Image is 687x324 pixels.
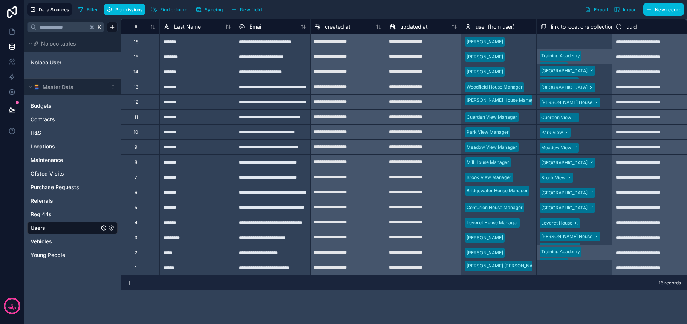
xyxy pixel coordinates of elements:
p: days [8,305,17,311]
span: created at [325,23,350,31]
span: Find column [160,7,187,12]
a: Vehicles [31,238,99,245]
p: 5 [10,302,14,310]
div: 7 [135,174,137,180]
div: Locations [27,141,118,153]
span: Last Name [174,23,201,31]
div: Meadow View [541,144,571,151]
span: Export [594,7,609,12]
button: Import [611,3,640,16]
span: Permissions [115,7,142,12]
div: Centurion House Manager [467,204,523,211]
div: Vehicles [27,235,118,248]
div: Park View [541,129,563,136]
button: Noloco tables [27,38,113,49]
button: New record [643,3,684,16]
a: Purchase Requests [31,183,99,191]
div: Bridgewater House Manager [467,187,528,194]
span: Noloco tables [41,40,76,47]
div: Leveret House [541,245,572,251]
div: Noloco User [27,57,118,69]
div: H&S [27,127,118,139]
div: Budgets [27,100,118,112]
span: Noloco User [31,59,61,66]
a: New record [640,3,684,16]
div: Maintenance [27,154,118,166]
a: Referrals [31,197,99,205]
a: Users [31,224,99,232]
div: Mill House Manager [467,159,509,166]
span: Young People [31,251,65,259]
div: Leveret House [541,220,572,226]
div: 10 [133,129,138,135]
div: 16 [134,39,138,45]
a: Ofsted Visits [31,170,99,177]
a: H&S [31,129,99,137]
div: Contracts [27,113,118,125]
span: user (from user) [476,23,515,31]
a: Reg 44s [31,211,99,218]
span: Import [623,7,638,12]
div: 3 [135,235,137,241]
a: Contracts [31,116,99,123]
span: Master Data [43,83,73,91]
span: Budgets [31,102,52,110]
div: [GEOGRAPHIC_DATA] [541,67,588,74]
div: 5 [135,205,137,211]
a: Young People [31,251,99,259]
div: Leveret House Manager [467,219,518,226]
div: Meadow View Manager [467,144,517,151]
div: 12 [134,99,138,105]
span: Email [249,23,262,31]
div: 2 [135,250,137,256]
div: [PERSON_NAME] [467,249,503,256]
div: Ofsted Visits [27,168,118,180]
a: Locations [31,143,99,150]
div: [PERSON_NAME] [PERSON_NAME] [467,263,541,269]
a: Noloco User [31,59,92,66]
span: Data Sources [39,7,69,12]
div: [GEOGRAPHIC_DATA] [541,205,588,211]
div: Brook View [541,174,566,181]
div: [GEOGRAPHIC_DATA] [541,159,588,166]
span: Ofsted Visits [31,170,64,177]
div: [PERSON_NAME] House [541,233,592,240]
div: Cuerden View [541,114,571,121]
button: Syncing [193,4,225,15]
a: Permissions [104,4,148,15]
button: Data Sources [27,3,72,16]
span: Purchase Requests [31,183,79,191]
div: 4 [135,220,138,226]
div: 8 [135,159,137,165]
span: Filter [87,7,98,12]
div: 6 [135,190,137,196]
div: Park View Manager [467,129,509,136]
span: Contracts [31,116,55,123]
button: Filter [75,4,101,15]
span: Reg 44s [31,211,52,218]
div: Brook View Manager [467,174,511,181]
div: [PERSON_NAME] [467,69,503,75]
span: link to locations collection [551,23,614,31]
button: Permissions [104,4,145,15]
span: Maintenance [31,156,63,164]
div: [PERSON_NAME] House [541,99,592,106]
div: Purchase Requests [27,181,118,193]
div: [PERSON_NAME] [467,53,503,60]
span: Syncing [205,7,223,12]
div: Referrals [27,195,118,207]
div: [PERSON_NAME] [467,38,503,45]
a: Syncing [193,4,228,15]
span: Users [31,224,45,232]
div: 15 [134,54,138,60]
div: Young People [27,249,118,261]
button: New field [228,4,264,15]
div: Cuerden View Manager [467,114,517,121]
span: Vehicles [31,238,52,245]
div: [PERSON_NAME] House Manager [467,97,538,104]
div: # [127,24,145,29]
span: K [97,24,102,30]
span: New record [655,7,681,12]
div: 9 [135,144,137,150]
div: 11 [134,114,138,120]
